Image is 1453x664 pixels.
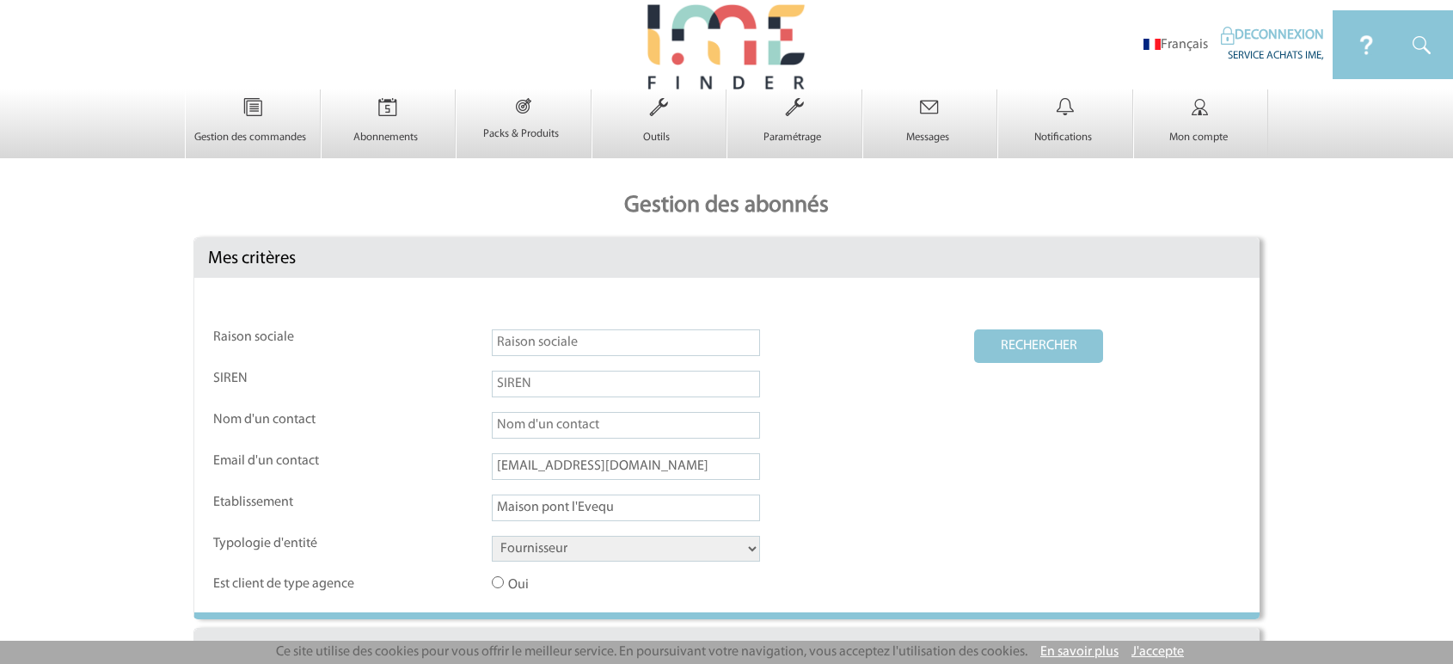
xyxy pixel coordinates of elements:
p: Abonnements [322,131,451,144]
img: IDEAL Meetings & Events [1221,27,1235,45]
img: Paramétrage [759,89,830,126]
button: RECHERCHER [974,329,1103,363]
p: Messages [863,131,993,144]
img: Notifications [1030,89,1100,126]
a: DECONNEXION [1221,28,1324,42]
a: Mon compte [1134,115,1268,144]
input: Nom d'un contact [492,412,760,439]
label: Raison sociale [213,329,368,346]
label: Est client de type agence [213,576,368,593]
p: Notifications [998,131,1128,144]
a: Outils [592,115,726,144]
span: Ce site utilise des cookies pour vous offrir le meilleur service. En poursuivant votre navigation... [276,645,1027,659]
p: Gestion des abonnés [185,175,1268,237]
a: Abonnements [322,115,456,144]
img: Packs & Produits [490,89,557,122]
a: Packs & Produits [457,112,591,141]
img: IDEAL Meetings & Events [1333,10,1401,79]
label: Typologie d'entité [213,536,368,552]
img: Gestion des commandes [218,89,288,126]
label: SIREN [213,371,368,387]
input: Email d'un contact [492,453,760,480]
a: Notifications [998,115,1132,144]
label: Etablissement [213,495,368,511]
label: Email d'un contact [213,453,368,470]
a: J'accepte [1131,645,1184,659]
label: Oui [492,576,647,593]
img: Outils [623,89,694,126]
input: Etablissement [492,495,760,521]
a: Gestion des commandes [186,115,320,144]
input: Raison sociale [492,329,760,356]
a: Messages [863,115,997,144]
p: Paramétrage [727,131,857,144]
p: Gestion des commandes [186,131,316,144]
p: Packs & Produits [457,127,586,141]
div: SERVICE ACHATS IME, [1221,45,1324,63]
p: Outils [592,131,722,144]
img: IDEAL Meetings & Events [1401,10,1453,79]
div: Mes critères [194,238,1260,278]
img: fr [1143,39,1161,50]
li: Français [1143,37,1208,53]
a: Paramétrage [727,115,861,144]
img: Abonnements [353,89,423,126]
input: SIREN [492,371,760,397]
label: Nom d'un contact [213,412,368,428]
img: Messages [894,89,965,126]
p: Mon compte [1134,131,1264,144]
a: En savoir plus [1040,645,1119,659]
img: Mon compte [1165,89,1235,126]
